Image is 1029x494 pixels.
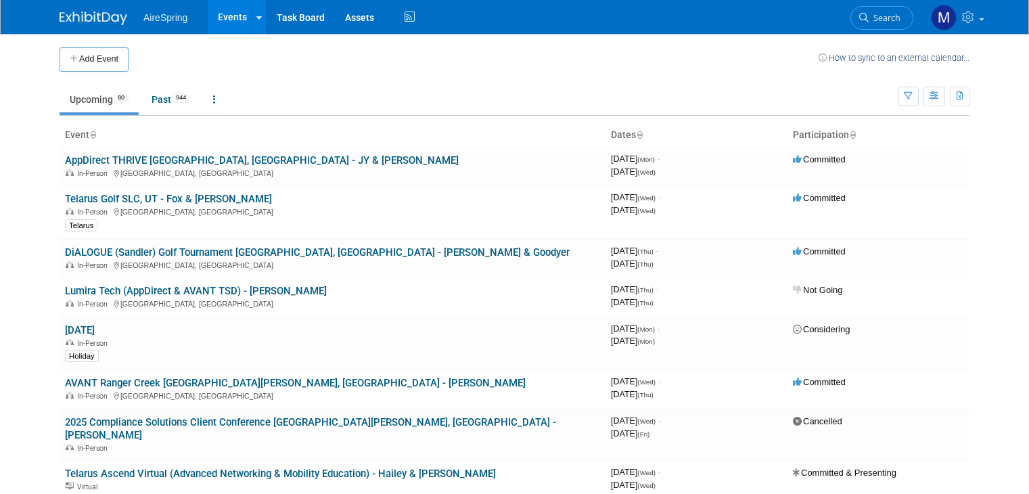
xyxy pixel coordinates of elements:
[66,261,74,268] img: In-Person Event
[611,298,654,307] span: [DATE]
[793,285,843,295] span: Not Going
[60,124,605,147] th: Event
[931,5,957,30] img: Matthew Peck
[637,169,656,176] span: (Wed)
[793,246,846,256] span: Committed
[869,12,900,24] span: Search
[66,300,74,307] img: In-Person Event
[793,377,846,387] span: Committed
[793,416,842,426] span: Cancelled
[65,259,600,270] div: [GEOGRAPHIC_DATA], [GEOGRAPHIC_DATA]
[611,324,660,334] span: [DATE]
[65,167,600,178] div: [GEOGRAPHIC_DATA], [GEOGRAPHIC_DATA]
[637,325,655,333] span: (Mon)
[65,298,600,309] div: [GEOGRAPHIC_DATA], [GEOGRAPHIC_DATA]
[637,194,656,202] span: (Wed)
[611,246,658,256] span: [DATE]
[65,219,97,231] div: Telarus
[60,87,139,112] a: Upcoming80
[605,124,787,147] th: Dates
[611,468,661,477] span: [DATE]
[611,193,661,202] span: [DATE]
[793,193,846,203] span: Committed
[611,154,660,164] span: [DATE]
[793,324,850,334] span: Considering
[637,469,656,476] span: (Wed)
[65,468,496,480] a: Telarus Ascend Virtual (Advanced Networking & Mobility Education) - Hailey & [PERSON_NAME]
[793,468,896,478] span: Committed & Presenting
[637,338,655,345] span: (Mon)
[637,482,656,489] span: (Wed)
[636,129,643,140] a: Sort by Start Date
[77,392,112,401] span: In-Person
[65,206,600,217] div: [GEOGRAPHIC_DATA], [GEOGRAPHIC_DATA]
[141,87,200,112] a: Past944
[65,390,600,401] div: [GEOGRAPHIC_DATA], [GEOGRAPHIC_DATA]
[77,300,112,309] span: In-Person
[77,169,112,178] span: In-Person
[637,207,656,215] span: (Wed)
[637,430,649,438] span: (Fri)
[77,482,101,491] span: Virtual
[637,391,653,399] span: (Thu)
[65,246,570,259] a: DiALOGUE (Sandler) Golf Tournament [GEOGRAPHIC_DATA], [GEOGRAPHIC_DATA] - [PERSON_NAME] & Goodyer
[611,416,661,426] span: [DATE]
[611,259,654,269] span: [DATE]
[66,339,74,346] img: In-Person Event
[637,248,653,255] span: (Thu)
[656,285,658,294] span: -
[611,480,656,490] span: [DATE]
[850,6,913,30] a: Search
[77,339,112,348] span: In-Person
[60,12,127,25] img: ExhibitDay
[658,377,660,386] span: -
[65,193,272,205] a: Telarus Golf SLC, UT - Fox & [PERSON_NAME]
[849,129,856,140] a: Sort by Participation Type
[66,392,74,399] img: In-Person Event
[787,124,969,147] th: Participation
[637,261,653,268] span: (Thu)
[657,154,660,164] span: -
[793,154,846,164] span: Committed
[77,261,112,270] span: In-Person
[611,167,656,177] span: [DATE]
[66,208,74,215] img: In-Person Event
[658,416,660,426] span: -
[143,12,187,23] span: AireSpring
[77,208,112,217] span: In-Person
[637,418,656,425] span: (Wed)
[65,377,526,389] a: AVANT Ranger Creek [GEOGRAPHIC_DATA][PERSON_NAME], [GEOGRAPHIC_DATA] - [PERSON_NAME]
[65,416,556,441] a: 2025 Compliance Solutions Client Conference [GEOGRAPHIC_DATA][PERSON_NAME], [GEOGRAPHIC_DATA] - [...
[611,377,661,386] span: [DATE]
[658,468,660,477] span: -
[66,444,74,451] img: In-Person Event
[611,429,649,439] span: [DATE]
[66,169,74,176] img: In-Person Event
[819,53,969,63] a: How to sync to an external calendar...
[657,324,660,334] span: -
[611,285,658,294] span: [DATE]
[172,93,190,103] span: 944
[60,47,129,72] button: Add Event
[66,482,74,489] img: Virtual Event
[89,129,96,140] a: Sort by Event Name
[114,93,129,103] span: 80
[611,390,654,399] span: [DATE]
[65,285,327,297] a: Lumira Tech (AppDirect & AVANT TSD) - [PERSON_NAME]
[611,336,655,346] span: [DATE]
[637,378,656,386] span: (Wed)
[637,299,653,307] span: (Thu)
[637,286,653,294] span: (Thu)
[65,154,459,166] a: AppDirect THRIVE [GEOGRAPHIC_DATA], [GEOGRAPHIC_DATA] - JY & [PERSON_NAME]
[658,193,660,202] span: -
[611,206,656,215] span: [DATE]
[656,246,658,256] span: -
[65,350,99,362] div: Holiday
[65,324,95,336] a: [DATE]
[77,444,112,453] span: In-Person
[637,156,655,163] span: (Mon)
